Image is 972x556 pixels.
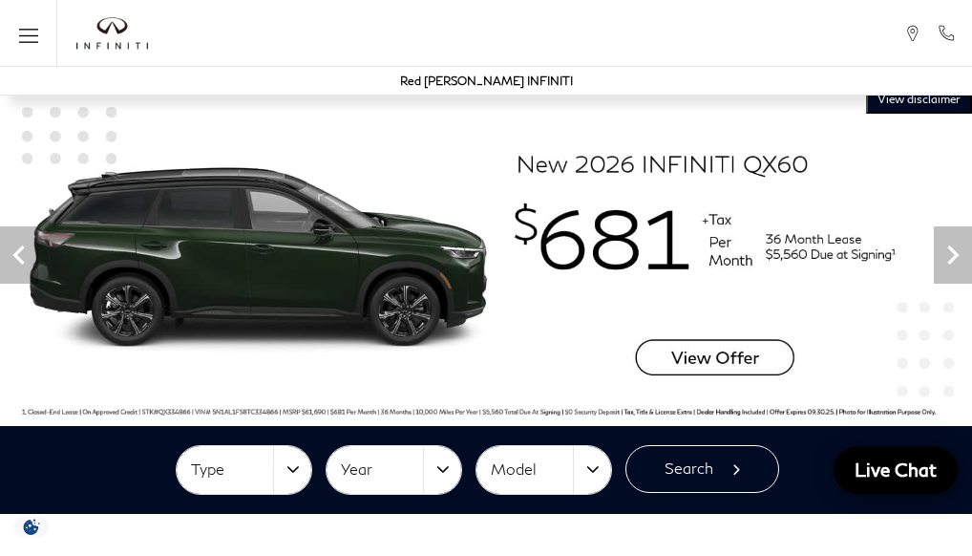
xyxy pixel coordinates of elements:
button: Year [327,446,461,494]
span: Go to slide 6 [423,391,442,410]
span: Type [191,454,273,485]
span: Go to slide 10 [530,391,549,410]
span: Go to slide 11 [557,391,576,410]
div: Next [934,226,972,284]
span: Go to slide 2 [316,391,335,410]
span: Go to slide 9 [503,391,522,410]
span: Go to slide 15 [664,391,683,410]
button: Type [177,446,311,494]
section: Click to Open Cookie Consent Modal [10,517,53,537]
span: Go to slide 12 [583,391,602,410]
span: Go to slide 8 [476,391,496,410]
button: Search [625,445,779,493]
button: Model [476,446,611,494]
a: infiniti [76,17,148,50]
a: Live Chat [834,446,958,494]
span: VIEW DISCLAIMER [877,92,961,107]
span: Live Chat [845,458,946,481]
span: Go to slide 7 [450,391,469,410]
img: INFINITI [76,17,148,50]
span: Model [491,454,573,485]
span: Go to slide 1 [289,391,308,410]
span: Go to slide 14 [637,391,656,410]
span: Year [341,454,423,485]
span: Go to slide 5 [396,391,415,410]
span: Go to slide 13 [610,391,629,410]
button: VIEW DISCLAIMER [866,85,972,114]
span: Go to slide 3 [343,391,362,410]
a: Red [PERSON_NAME] INFINITI [400,74,573,88]
span: Go to slide 4 [370,391,389,410]
img: Opt-Out Icon [10,517,53,537]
